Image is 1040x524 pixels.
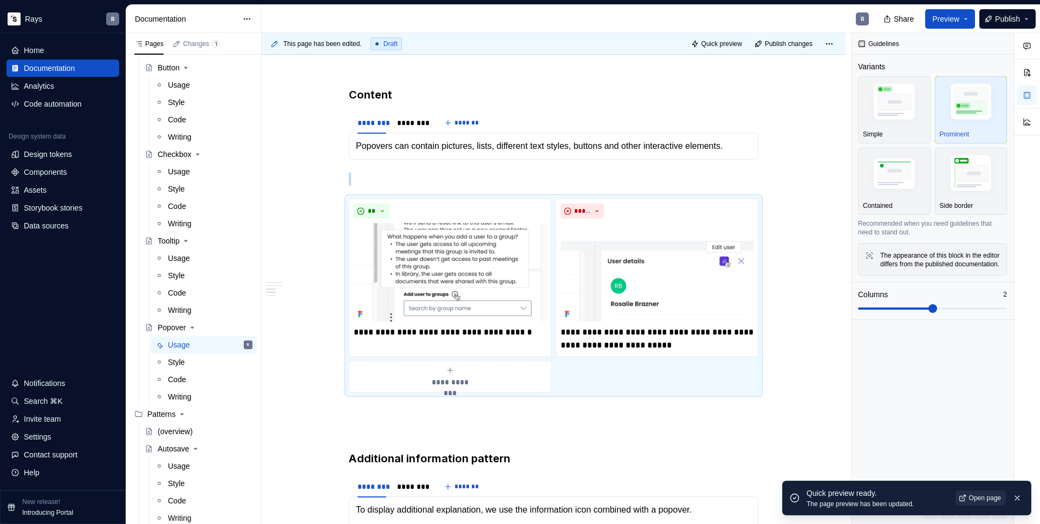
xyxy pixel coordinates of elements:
[863,154,926,196] img: placeholder
[24,81,54,91] div: Analytics
[151,111,257,128] a: Code
[356,140,751,153] p: Popovers can contain pictures, lists, different text styles, buttons and other interactive elements.
[168,253,190,264] div: Usage
[979,9,1036,29] button: Publish
[6,42,119,59] a: Home
[935,148,1007,215] button: placeholderSide border
[168,513,191,523] div: Writing
[283,40,362,48] span: This page has been edited.
[140,59,257,76] a: Button
[25,14,42,24] div: Rays
[140,440,257,457] a: Autosave
[168,495,186,506] div: Code
[158,426,193,437] div: (overview)
[168,391,191,402] div: Writing
[140,232,257,250] a: Tooltip
[168,132,191,142] div: Writing
[354,223,547,322] img: 18dd79c1-155d-49db-b3ba-3cb9e26d46a8.png
[858,289,888,300] div: Columns
[168,80,190,90] div: Usage
[861,15,864,23] div: R
[140,319,257,336] a: Popover
[6,410,119,428] a: Invite team
[211,40,220,48] span: 1
[151,180,257,198] a: Style
[151,198,257,215] a: Code
[168,166,190,177] div: Usage
[863,80,926,127] img: placeholder
[151,336,257,353] a: UsageR
[8,12,21,25] img: 6d3517f2-c9be-42ef-a17d-43333b4a1852.png
[151,215,257,232] a: Writing
[969,494,1001,502] span: Open page
[168,270,185,281] div: Style
[940,80,1003,127] img: placeholder
[22,508,73,517] p: Introducing Portal
[24,99,82,109] div: Code automation
[6,163,119,181] a: Components
[24,45,44,56] div: Home
[168,357,185,368] div: Style
[168,114,186,125] div: Code
[1003,290,1007,299] p: 2
[24,63,75,74] div: Documentation
[935,76,1007,143] button: placeholderProminent
[24,220,68,231] div: Data sources
[688,36,747,51] button: Quick preview
[24,167,67,178] div: Components
[158,235,179,246] div: Tooltip
[24,467,40,478] div: Help
[995,14,1020,24] span: Publish
[168,184,185,194] div: Style
[6,217,119,234] a: Data sources
[940,130,970,139] p: Prominent
[24,185,47,195] div: Assets
[6,375,119,392] button: Notifications
[158,149,191,160] div: Checkbox
[561,223,753,322] img: 3d0168ec-8a53-4594-86b2-0778b52b9ec4.png
[168,218,191,229] div: Writing
[6,464,119,481] button: Help
[183,40,220,48] div: Changes
[158,443,189,454] div: Autosave
[6,77,119,95] a: Analytics
[701,40,742,48] span: Quick preview
[151,492,257,509] a: Code
[111,15,115,23] div: R
[880,251,1000,268] div: The appearance of this block in the editor differs from the published documentation.
[147,409,175,420] div: Patterns
[168,461,190,471] div: Usage
[168,97,185,108] div: Style
[955,490,1006,506] a: Open page
[140,146,257,163] a: Checkbox
[24,149,72,160] div: Design tokens
[134,40,164,48] div: Pages
[24,396,63,407] div: Search ⌘K
[158,62,179,73] div: Button
[151,128,257,146] a: Writing
[24,414,61,424] div: Invite team
[151,76,257,94] a: Usage
[751,36,817,51] button: Publish changes
[807,488,949,499] div: Quick preview ready.
[140,423,257,440] a: (overview)
[894,14,914,24] span: Share
[22,497,60,506] p: New release!
[765,40,812,48] span: Publish changes
[247,339,249,350] div: R
[168,201,186,212] div: Code
[807,500,949,508] div: The page preview has been updated.
[151,475,257,492] a: Style
[383,40,398,48] span: Draft
[6,146,119,163] a: Design tokens
[349,87,758,102] h3: Content
[858,76,931,143] button: placeholderSimple
[151,163,257,180] a: Usage
[151,267,257,284] a: Style
[858,148,931,215] button: placeholderContained
[863,130,883,139] p: Simple
[6,392,119,410] button: Search ⌘K
[130,405,257,423] div: Patterns
[168,374,186,385] div: Code
[151,457,257,475] a: Usage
